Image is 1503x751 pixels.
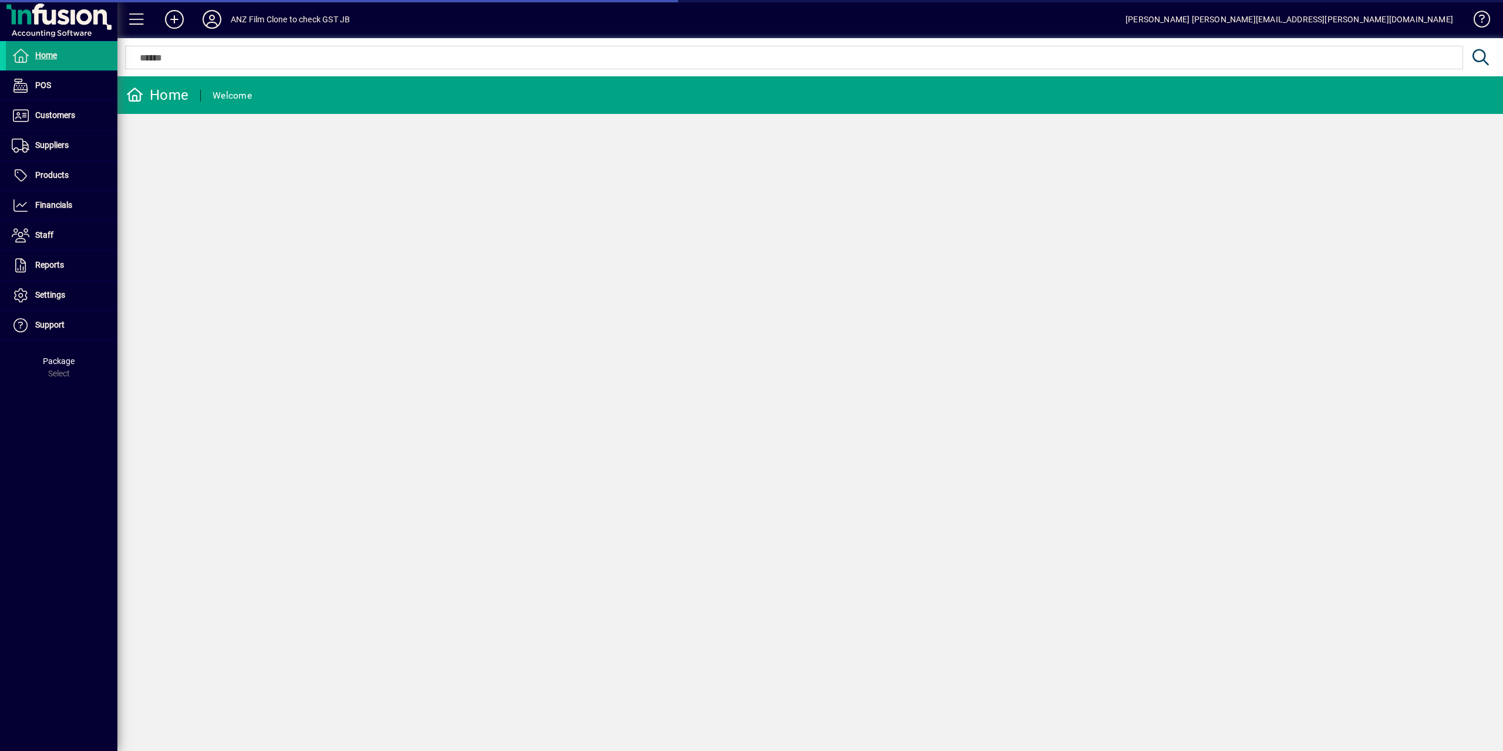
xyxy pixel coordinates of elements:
a: Products [6,161,117,190]
a: Support [6,311,117,340]
span: Reports [35,260,64,270]
button: Add [156,9,193,30]
span: POS [35,80,51,90]
div: [PERSON_NAME] [PERSON_NAME][EMAIL_ADDRESS][PERSON_NAME][DOMAIN_NAME] [1125,10,1453,29]
a: POS [6,71,117,100]
div: Home [126,86,188,105]
span: Suppliers [35,140,69,150]
span: Home [35,50,57,60]
span: Settings [35,290,65,299]
a: Settings [6,281,117,310]
span: Staff [35,230,53,240]
span: Products [35,170,69,180]
a: Staff [6,221,117,250]
a: Financials [6,191,117,220]
span: Support [35,320,65,329]
a: Suppliers [6,131,117,160]
div: ANZ Film Clone to check GST JB [231,10,350,29]
a: Reports [6,251,117,280]
span: Package [43,356,75,366]
a: Knowledge Base [1465,2,1488,41]
a: Customers [6,101,117,130]
span: Financials [35,200,72,210]
span: Customers [35,110,75,120]
button: Profile [193,9,231,30]
div: Welcome [213,86,252,105]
